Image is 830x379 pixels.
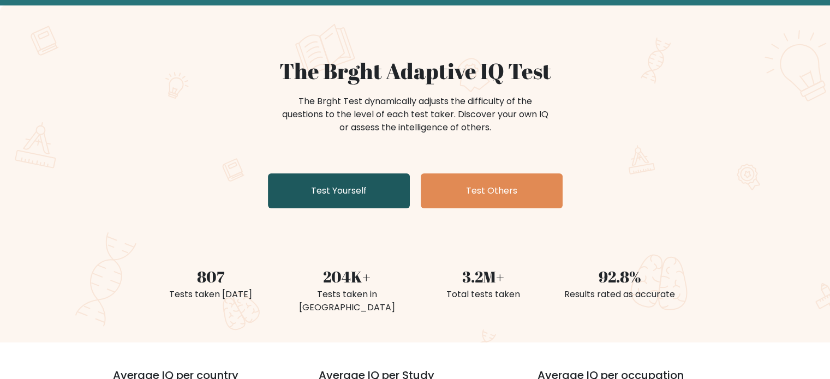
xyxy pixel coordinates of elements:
div: The Brght Test dynamically adjusts the difficulty of the questions to the level of each test take... [279,95,552,134]
div: 92.8% [558,265,682,288]
div: Tests taken [DATE] [149,288,272,301]
div: Total tests taken [422,288,545,301]
div: Results rated as accurate [558,288,682,301]
div: 204K+ [285,265,409,288]
div: 807 [149,265,272,288]
a: Test Yourself [268,173,410,208]
h1: The Brght Adaptive IQ Test [149,58,682,84]
div: 3.2M+ [422,265,545,288]
div: Tests taken in [GEOGRAPHIC_DATA] [285,288,409,314]
a: Test Others [421,173,563,208]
